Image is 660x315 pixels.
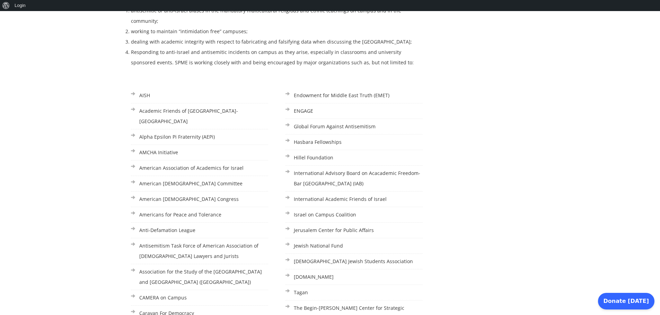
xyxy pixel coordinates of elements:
li: AMCHA Initiative [131,145,268,160]
li: Hasbara Fellowships [285,135,423,150]
li: dealing with academic integrity with respect to fabricating and falsifying data when discussing t... [131,37,423,47]
li: [DOMAIN_NAME] [285,269,423,285]
li: Academic Friends of [GEOGRAPHIC_DATA]-[GEOGRAPHIC_DATA] [131,103,268,129]
li: Anti-Defamation League [131,223,268,238]
li: antisemitic or anti-Israel biases in the mandatory multicultural religious and ethnic teachings o... [131,6,423,26]
li: Tagan [285,285,423,300]
li: AISH [131,88,268,103]
li: Association for the Study of the [GEOGRAPHIC_DATA] and [GEOGRAPHIC_DATA] ([GEOGRAPHIC_DATA]) [131,264,268,290]
li: Americans for Peace and Tolerance [131,207,268,223]
li: Responding to anti-Israel and antisemitic incidents on campus as they arise, especially in classr... [131,47,423,68]
li: [DEMOGRAPHIC_DATA] Jewish Students Association [285,254,423,269]
li: CAMERA on Campus [131,290,268,306]
li: Jewish National Fund [285,238,423,254]
li: ENGAGE [285,103,423,119]
li: Jerusalem Center for Public Affairs [285,223,423,238]
li: Antisemitism Task Force of American Association of [DEMOGRAPHIC_DATA] Lawyers and Jurists [131,238,268,264]
li: American [DEMOGRAPHIC_DATA] Congress [131,192,268,207]
li: Global Forum Against Antisemitism [285,119,423,135]
li: Israel on Campus Coalition [285,207,423,223]
li: Alpha Epsilon Pi Fraternity (AEPi) [131,129,268,145]
li: Endowment for Middle East Truth (EMET) [285,88,423,103]
li: American Association of Academics for Israel [131,160,268,176]
li: International Advisory Board on Acacademic Freedom-Bar [GEOGRAPHIC_DATA] (IAB) [285,166,423,192]
li: American [DEMOGRAPHIC_DATA] Committee [131,176,268,192]
li: working to maintain “intimidation free” campuses; [131,26,423,37]
li: International Academic Friends of Israel [285,192,423,207]
li: Hillel Foundation [285,150,423,166]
